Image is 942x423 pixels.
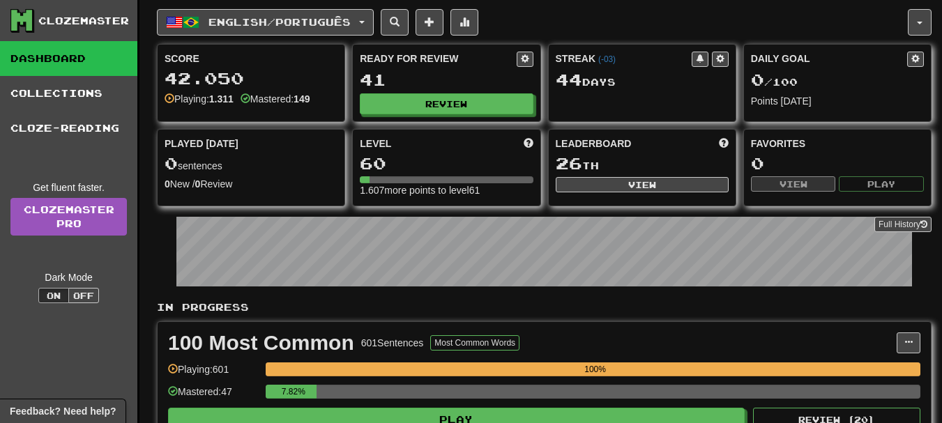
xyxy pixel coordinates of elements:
[168,385,259,408] div: Mastered: 47
[168,362,259,385] div: Playing: 601
[361,336,424,350] div: 601 Sentences
[751,176,836,192] button: View
[751,155,924,172] div: 0
[10,270,127,284] div: Dark Mode
[360,183,533,197] div: 1.607 more points to level 61
[38,14,129,28] div: Clozemaster
[165,153,178,173] span: 0
[195,178,201,190] strong: 0
[168,332,354,353] div: 100 Most Common
[381,9,409,36] button: Search sentences
[157,300,932,314] p: In Progress
[556,70,582,89] span: 44
[751,137,924,151] div: Favorites
[556,71,729,89] div: Day s
[68,288,99,303] button: Off
[416,9,443,36] button: Add sentence to collection
[165,155,337,173] div: sentences
[556,153,582,173] span: 26
[165,52,337,66] div: Score
[165,177,337,191] div: New / Review
[719,137,729,151] span: This week in points, UTC
[165,178,170,190] strong: 0
[208,16,351,28] span: English / Português
[241,92,310,106] div: Mastered:
[270,385,317,399] div: 7.82%
[270,362,920,376] div: 100%
[430,335,519,351] button: Most Common Words
[165,92,234,106] div: Playing:
[360,52,516,66] div: Ready for Review
[556,177,729,192] button: View
[751,70,764,89] span: 0
[10,198,127,236] a: ClozemasterPro
[360,93,533,114] button: Review
[524,137,533,151] span: Score more points to level up
[556,137,632,151] span: Leaderboard
[165,137,238,151] span: Played [DATE]
[450,9,478,36] button: More stats
[157,9,374,36] button: English/Português
[294,93,310,105] strong: 149
[839,176,924,192] button: Play
[751,94,924,108] div: Points [DATE]
[360,137,391,151] span: Level
[10,404,116,418] span: Open feedback widget
[751,52,907,67] div: Daily Goal
[751,76,798,88] span: / 100
[165,70,337,87] div: 42.050
[209,93,234,105] strong: 1.311
[10,180,127,194] div: Get fluent faster.
[556,52,692,66] div: Streak
[360,155,533,172] div: 60
[874,217,932,232] button: Full History
[556,155,729,173] div: th
[38,288,69,303] button: On
[598,54,616,64] a: (-03)
[360,71,533,89] div: 41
